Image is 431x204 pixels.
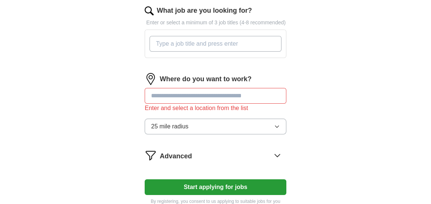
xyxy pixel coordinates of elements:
[160,151,192,161] span: Advanced
[145,6,154,15] img: search.png
[145,104,286,113] div: Enter and select a location from the list
[160,74,251,84] label: Where do you want to work?
[145,73,157,85] img: location.png
[145,119,286,134] button: 25 mile radius
[157,6,252,16] label: What job are you looking for?
[151,122,189,131] span: 25 mile radius
[145,149,157,161] img: filter
[145,19,286,27] p: Enter or select a minimum of 3 job titles (4-8 recommended)
[145,179,286,195] button: Start applying for jobs
[150,36,281,52] input: Type a job title and press enter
